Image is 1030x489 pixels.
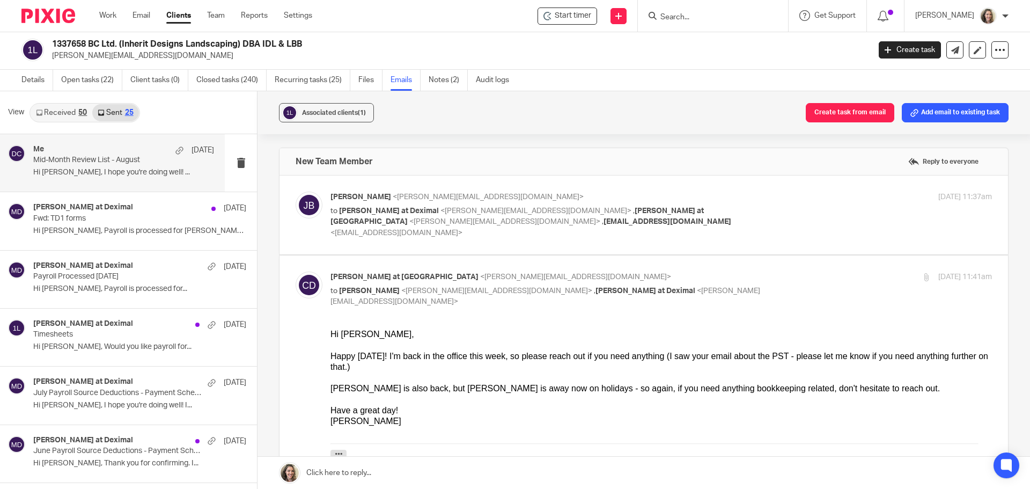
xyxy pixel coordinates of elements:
span: <[PERSON_NAME][EMAIL_ADDRESS][DOMAIN_NAME]> [480,273,671,281]
button: Create task from email [806,103,894,122]
img: svg%3E [296,272,322,298]
p: Hi [PERSON_NAME], Would you like payroll for... [33,342,246,352]
p: July Payroll Source Deductions - Payment Scheduled [33,389,204,398]
a: Files [358,70,382,91]
a: [PHONE_NUMBER] [63,304,121,312]
span: <[PERSON_NAME][EMAIL_ADDRESS][DOMAIN_NAME]> [393,193,584,201]
a: Open tasks (22) [61,70,122,91]
h4: New Team Member [296,156,373,167]
a: Team [207,10,225,21]
p: Mid-Month Review List - August [33,156,178,165]
span: Flowerstone Farm & Nursery [63,294,145,302]
p: [DATE] [224,436,246,447]
img: photo [1,293,35,322]
span: <[PERSON_NAME][EMAIL_ADDRESS][DOMAIN_NAME]> [401,287,592,295]
h4: [PERSON_NAME] at Deximal [33,203,133,212]
img: AIorK4wGF8pQOaI9puGzx5P7CopHNRgA68QCVGvJfK35YEKS_Ra9Kn-9Dc0dBscFVMRU_3w02mAeGVsH12Uh [1,322,52,333]
img: svg%3E [282,105,298,121]
h4: [PERSON_NAME] at Deximal [33,377,133,386]
span: View [8,107,24,118]
a: [PERSON_NAME][EMAIL_ADDRESS][DOMAIN_NAME] [127,304,289,312]
span: Inherit Designs Landscaping [63,284,144,291]
p: [DATE] [224,203,246,214]
div: 1337658 BC Ltd. (Inherit Designs Landscaping) DBA IDL & LBB [538,8,597,25]
a: [EMAIL_ADDRESS][DOMAIN_NAME] [63,312,172,320]
p: Payroll Processed [DATE] [33,272,204,281]
a: Received50 [31,104,92,121]
span: [PERSON_NAME] at Deximal [595,287,695,295]
span: [PERSON_NAME] [339,287,400,295]
span: [EMAIL_ADDRESS][DOMAIN_NAME] [604,218,731,225]
p: Hi [PERSON_NAME], I hope you're doing well! I... [33,401,246,410]
span: , [633,207,635,215]
img: 0.png [75,341,83,349]
p: [DATE] 11:41am [938,272,992,283]
span: Get Support [814,12,856,19]
h4: [PERSON_NAME] at Deximal [33,261,133,271]
p: [DATE] [224,261,246,272]
p: [DATE] [224,377,246,388]
button: Add email to existing task [902,103,1009,122]
a: [PERSON_NAME][EMAIL_ADDRESS][DOMAIN_NAME] [68,201,255,209]
b: [PERSON_NAME] [63,276,117,284]
p: [DATE] [224,319,246,330]
a: Recurring tasks (25) [275,70,350,91]
p: Timesheets [33,330,204,339]
span: , [594,287,595,295]
a: Sent25 [92,104,138,121]
img: svg%3E [8,203,25,220]
img: Pixie [21,9,75,23]
img: 0.png [63,341,72,349]
input: Search [659,13,756,23]
p: [DATE] 11:37am [938,192,992,203]
img: svg%3E [296,192,322,218]
span: [PERSON_NAME] at [GEOGRAPHIC_DATA] [330,273,479,281]
p: Hi [PERSON_NAME], I hope you're doing well! ... [33,168,214,177]
h2: 1337658 BC Ltd. (Inherit Designs Landscaping) DBA IDL & LBB [52,39,701,50]
p: Fwd: TD1 forms [33,214,204,223]
a: Settings [284,10,312,21]
a: Email [133,10,150,21]
p: Hi [PERSON_NAME], Payroll is processed for [PERSON_NAME]... [33,227,246,236]
a: Audit logs [476,70,517,91]
h4: Me [33,145,44,154]
span: , [602,218,604,225]
p: [PERSON_NAME][EMAIL_ADDRESS][DOMAIN_NAME] [52,50,863,61]
span: <[EMAIL_ADDRESS][DOMAIN_NAME]> [330,229,462,237]
span: Associated clients [302,110,366,116]
img: svg%3E [8,319,25,337]
h4: [PERSON_NAME] at Deximal [33,436,133,445]
span: Start timer [555,10,591,21]
span: <[PERSON_NAME][EMAIL_ADDRESS][DOMAIN_NAME]> [409,218,600,225]
img: svg%3E [8,145,25,162]
a: Create task [879,41,941,59]
a: [DOMAIN_NAME] [63,327,115,335]
a: Closed tasks (240) [196,70,267,91]
p: [PERSON_NAME] [915,10,974,21]
p: Hi [PERSON_NAME], Thank you for confirming. I... [33,459,246,468]
img: svg%3E [8,436,25,453]
a: Work [99,10,116,21]
span: [PERSON_NAME] [330,193,391,201]
h4: [PERSON_NAME] at Deximal [33,319,133,329]
span: to [330,207,337,215]
span: (1) [358,110,366,116]
a: Client tasks (0) [130,70,188,91]
a: Notes (2) [429,70,468,91]
img: svg%3E [8,377,25,395]
p: [DATE] [192,145,214,156]
div: 50 [78,109,87,116]
a: Details [21,70,53,91]
span: <[PERSON_NAME][EMAIL_ADDRESS][DOMAIN_NAME]> [440,207,631,215]
img: svg%3E [21,39,44,61]
a: Clients [166,10,191,21]
a: Reports [241,10,268,21]
a: Emails [391,70,421,91]
a: [DOMAIN_NAME] [63,320,115,327]
div: 25 [125,109,134,116]
span: to [330,287,337,295]
label: Reply to everyone [906,154,981,170]
span: [PERSON_NAME] at Deximal [339,207,439,215]
button: Associated clients(1) [279,103,374,122]
p: Hi [PERSON_NAME], Payroll is processed for... [33,284,246,294]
